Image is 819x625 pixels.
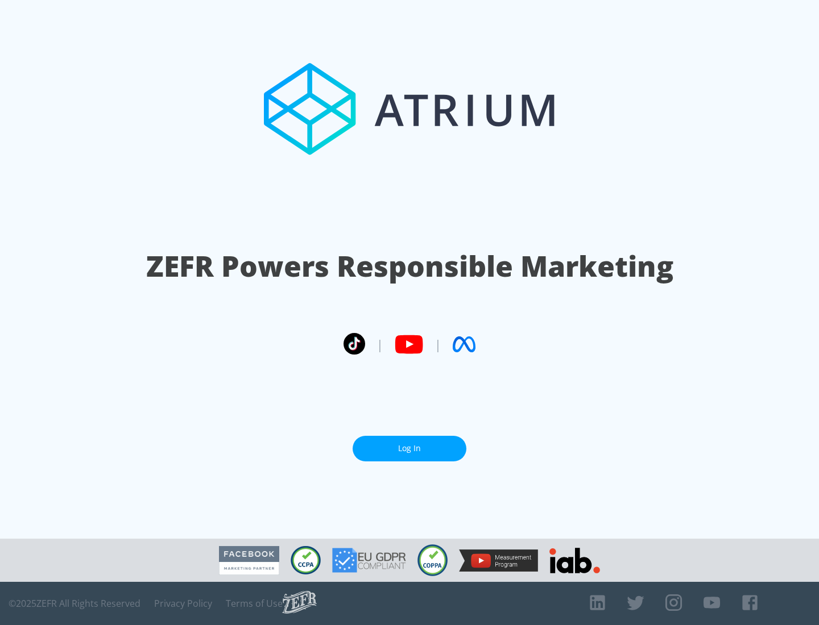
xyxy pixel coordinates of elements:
a: Log In [353,436,466,461]
img: YouTube Measurement Program [459,549,538,572]
img: COPPA Compliant [417,544,448,576]
span: | [435,336,441,353]
img: CCPA Compliant [291,546,321,574]
a: Terms of Use [226,598,283,609]
span: | [377,336,383,353]
img: IAB [549,548,600,573]
a: Privacy Policy [154,598,212,609]
img: Facebook Marketing Partner [219,546,279,575]
h1: ZEFR Powers Responsible Marketing [146,247,673,286]
img: GDPR Compliant [332,548,406,573]
span: © 2025 ZEFR All Rights Reserved [9,598,140,609]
